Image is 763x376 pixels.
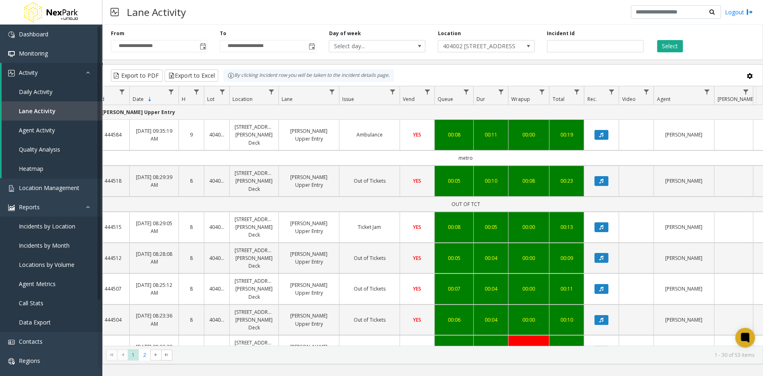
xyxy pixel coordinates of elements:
[659,285,709,293] a: [PERSON_NAME]
[405,285,429,293] a: YES
[19,261,74,269] span: Locations by Volume
[413,131,421,138] span: YES
[657,40,683,52] button: Select
[150,349,161,361] span: Go to the next page
[554,254,579,262] div: 00:09
[235,215,273,239] a: [STREET_ADDRESS][PERSON_NAME] Deck
[8,51,15,57] img: 'icon'
[326,86,337,97] a: Lane Filter Menu
[8,31,15,38] img: 'icon'
[128,349,139,360] span: Page 1
[135,219,174,235] a: [DATE] 08:29:05 AM
[440,254,468,262] a: 00:05
[440,177,468,185] a: 00:05
[740,86,751,97] a: Parker Filter Menu
[184,131,199,139] a: 9
[554,177,579,185] div: 00:23
[413,285,421,292] span: YES
[511,96,530,103] span: Wrapup
[103,86,763,346] div: Data table
[19,184,79,192] span: Location Management
[659,254,709,262] a: [PERSON_NAME]
[307,40,316,52] span: Toggle popup
[725,8,753,16] a: Logout
[438,96,453,103] span: Queue
[233,96,253,103] span: Location
[405,223,429,231] a: YES
[746,8,753,16] img: logout
[207,96,214,103] span: Lot
[19,107,56,115] span: Lane Activity
[554,285,579,293] a: 00:11
[139,349,150,360] span: Page 2
[184,177,199,185] a: 8
[284,343,334,358] a: [PERSON_NAME] Upper Entry
[479,177,503,185] div: 00:10
[513,254,544,262] a: 00:00
[554,131,579,139] a: 00:19
[184,285,199,293] a: 8
[209,177,224,185] a: 404002
[102,177,124,185] a: 444518
[209,316,224,324] a: 404002
[111,30,124,37] label: From
[19,357,40,365] span: Regions
[284,250,334,266] a: [PERSON_NAME] Upper Entry
[479,254,503,262] div: 00:04
[123,2,190,22] h3: Lane Activity
[8,204,15,211] img: 'icon'
[19,165,43,172] span: Heatmap
[184,254,199,262] a: 8
[513,316,544,324] a: 00:00
[344,177,395,185] a: Out of Tickets
[8,70,15,76] img: 'icon'
[479,316,503,324] a: 00:04
[513,285,544,293] a: 00:00
[235,169,273,193] a: [STREET_ADDRESS][PERSON_NAME] Deck
[440,131,468,139] div: 00:08
[476,96,485,103] span: Dur
[329,40,406,52] span: Select day...
[657,96,670,103] span: Agent
[513,177,544,185] a: 00:08
[135,173,174,189] a: [DATE] 08:29:39 AM
[413,177,421,184] span: YES
[284,173,334,189] a: [PERSON_NAME] Upper Entry
[102,223,124,231] a: 444515
[479,223,503,231] div: 00:05
[8,339,15,345] img: 'icon'
[479,131,503,139] div: 00:11
[554,223,579,231] a: 00:13
[2,140,102,159] a: Quality Analysis
[163,351,170,358] span: Go to the last page
[440,285,468,293] a: 00:07
[405,131,429,139] a: YES
[479,285,503,293] div: 00:04
[223,69,394,82] div: By clicking Incident row you will be taken to the incident details page.
[266,86,277,97] a: Location Filter Menu
[8,358,15,365] img: 'icon'
[182,96,185,103] span: H
[161,349,172,361] span: Go to the last page
[19,126,55,134] span: Agent Activity
[403,96,415,103] span: Vend
[135,343,174,358] a: [DATE] 08:22:29 AM
[184,316,199,324] a: 8
[2,159,102,178] a: Heatmap
[177,351,754,358] kendo-pager-info: 1 - 30 of 53 items
[440,223,468,231] a: 00:08
[2,101,102,121] a: Lane Activity
[495,86,506,97] a: Dur Filter Menu
[19,318,51,326] span: Data Export
[571,86,582,97] a: Total Filter Menu
[228,72,234,79] img: infoIcon.svg
[405,254,429,262] a: YES
[413,255,421,262] span: YES
[717,96,754,103] span: [PERSON_NAME]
